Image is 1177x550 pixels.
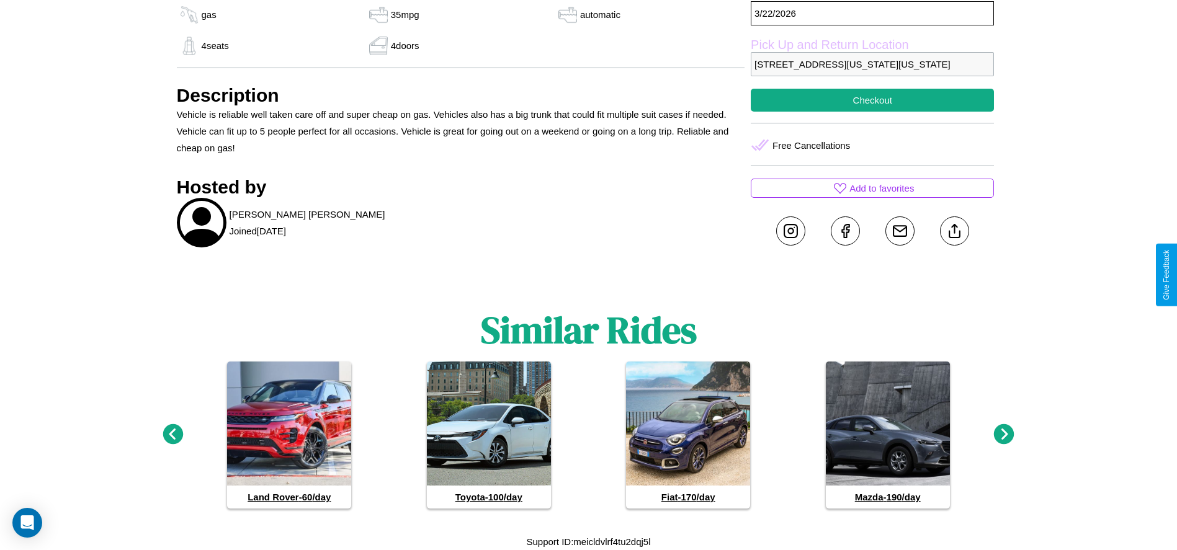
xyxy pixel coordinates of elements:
a: Mazda-190/day [826,361,950,508]
div: Give Feedback [1162,250,1171,300]
a: Land Rover-60/day [227,361,351,508]
p: Add to favorites [849,180,914,197]
p: 4 seats [202,37,229,54]
img: gas [177,6,202,24]
h4: Mazda - 190 /day [826,486,950,508]
label: Pick Up and Return Location [751,38,994,52]
img: gas [555,6,580,24]
p: 35 mpg [391,6,419,23]
a: Toyota-100/day [427,361,551,508]
p: 4 doors [391,37,419,54]
p: automatic [580,6,620,23]
img: gas [366,6,391,24]
div: Open Intercom Messenger [12,508,42,538]
h1: Similar Rides [481,304,697,355]
p: [STREET_ADDRESS][US_STATE][US_STATE] [751,52,994,76]
p: gas [202,6,217,23]
h4: Land Rover - 60 /day [227,486,351,508]
a: Fiat-170/day [626,361,750,508]
img: gas [366,37,391,55]
p: [PERSON_NAME] [PERSON_NAME] [230,206,385,223]
p: Support ID: meicldvlrf4tu2dqj5l [526,533,650,550]
p: Vehicle is reliable well taken care off and super cheap on gas. Vehicles also has a big trunk tha... [177,106,745,156]
p: 3 / 22 / 2026 [751,1,994,25]
button: Checkout [751,89,994,112]
img: gas [177,37,202,55]
p: Free Cancellations [772,137,850,154]
h3: Hosted by [177,177,745,198]
button: Add to favorites [751,179,994,198]
p: Joined [DATE] [230,223,286,239]
h3: Description [177,85,745,106]
h4: Fiat - 170 /day [626,486,750,508]
h4: Toyota - 100 /day [427,486,551,508]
